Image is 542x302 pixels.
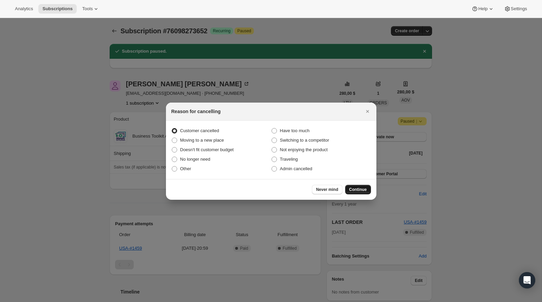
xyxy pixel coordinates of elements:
span: Subscriptions [42,6,73,12]
button: Analytics [11,4,37,14]
span: Traveling [280,157,298,162]
button: Tools [78,4,104,14]
span: Doesn't fit customer budget [180,147,234,152]
button: Continue [345,185,371,194]
span: Settings [511,6,527,12]
span: Analytics [15,6,33,12]
button: Cerrar [363,107,372,116]
span: Tools [82,6,93,12]
span: Switching to a competitor [280,138,329,143]
span: No longer need [180,157,210,162]
span: Not enjoying the product [280,147,328,152]
span: Customer cancelled [180,128,219,133]
span: Help [478,6,487,12]
button: Never mind [312,185,342,194]
button: Settings [500,4,531,14]
button: Subscriptions [38,4,77,14]
span: Admin cancelled [280,166,312,171]
h2: Reason for cancelling [171,108,221,115]
button: Help [467,4,498,14]
span: Moving to a new place [180,138,224,143]
div: Open Intercom Messenger [519,272,535,288]
span: Never mind [316,187,338,192]
span: Continue [349,187,367,192]
span: Other [180,166,191,171]
span: Have too much [280,128,310,133]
